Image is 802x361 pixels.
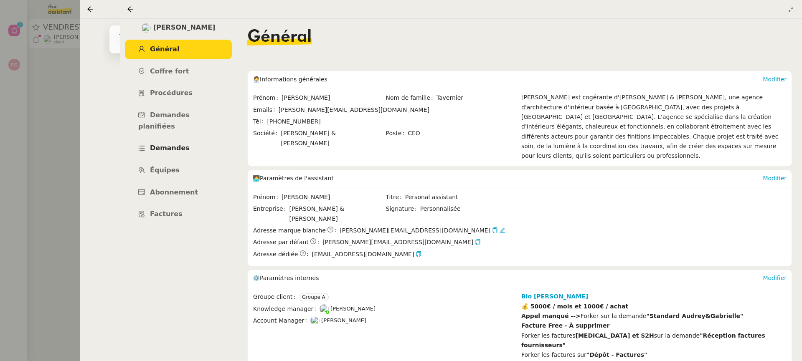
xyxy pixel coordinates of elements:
[253,204,289,224] span: Entreprise
[386,192,405,202] span: Titre
[253,270,763,287] div: ⚙️
[408,129,518,138] span: CEO
[386,129,408,138] span: Poste
[253,292,299,302] span: Groupe client
[386,93,437,103] span: Nom de famille
[260,76,327,83] span: Informations générales
[521,332,765,348] strong: "Réception factures fournisseurs"
[340,226,490,235] span: [PERSON_NAME][EMAIL_ADDRESS][DOMAIN_NAME]
[330,305,376,312] span: [PERSON_NAME]
[312,250,422,259] span: [EMAIL_ADDRESS][DOMAIN_NAME]
[253,250,298,259] span: Adresse dédiée
[321,317,366,323] span: [PERSON_NAME]
[310,316,320,325] img: users%2FNTfmycKsCFdqp6LX6USf2FmuPJo2%2Favatar%2Fprofile-pic%20(1).png
[646,313,743,319] strong: "Standard Audrey&Gabrielle"
[153,22,216,33] span: [PERSON_NAME]
[521,293,588,300] a: Bio [PERSON_NAME]
[521,93,787,161] div: [PERSON_NAME] est cogérante d'[PERSON_NAME] & [PERSON_NAME], une agence d'architecture d'intérieu...
[521,311,787,321] div: Forker sur la demande
[125,62,232,81] a: Coffre fort
[119,33,292,41] span: VENDREST | Dossiers Drive - SCI Gabrielle
[125,183,232,202] a: Abonnement
[521,322,609,329] strong: Facture Free - À supprimer
[142,23,151,33] img: users%2FfjlNmCTkLiVoA3HQjY3GA5JXGxb2%2Favatar%2Fstarofservice_97480retdsc0392.png
[521,350,787,360] div: Forker les factures sur
[253,117,267,126] span: Tél
[253,237,309,247] span: Adresse par défaut
[279,106,429,113] span: [PERSON_NAME][EMAIL_ADDRESS][DOMAIN_NAME]
[521,303,628,310] strong: 💰 5000€ / mois et 1000€ / achat
[150,210,183,218] span: Factures
[320,304,329,313] img: users%2FyQfMwtYgTqhRP2YHWHmG2s2LYaD3%2Favatar%2Fprofile-pic.png
[521,313,581,319] strong: Appel manqué -->
[125,161,232,180] a: Équipes
[125,40,232,59] a: Général
[150,45,179,53] span: Général
[125,83,232,103] a: Procédures
[289,204,385,224] span: [PERSON_NAME] & [PERSON_NAME]
[253,304,320,314] span: Knowledge manager
[322,237,481,247] span: [PERSON_NAME][EMAIL_ADDRESS][DOMAIN_NAME]
[253,316,310,326] span: Account Manager
[253,129,281,148] span: Société
[253,105,279,115] span: Emails
[125,139,232,158] a: Demandes
[282,192,385,202] span: [PERSON_NAME]
[763,275,787,281] a: Modifier
[253,226,326,235] span: Adresse marque blanche
[125,106,232,136] a: Demandes planifiées
[150,144,190,152] span: Demandes
[586,351,647,358] strong: "Dépôt - Factures"
[260,175,334,182] span: Paramètres de l'assistant
[405,192,518,202] span: Personal assistant
[299,293,329,301] nz-tag: Groupe A
[267,118,320,125] span: [PHONE_NUMBER]
[150,188,198,196] span: Abonnement
[260,275,319,281] span: Paramètres internes
[386,204,420,214] span: Signature
[437,93,518,103] span: Tavernier
[253,192,282,202] span: Prénom
[247,29,312,45] span: Général
[281,129,385,148] span: [PERSON_NAME] & [PERSON_NAME]
[575,332,654,339] strong: [MEDICAL_DATA] et S2H
[150,89,193,97] span: Procédures
[150,166,180,174] span: Équipes
[253,93,282,103] span: Prénom
[138,111,190,130] span: Demandes planifiées
[763,175,787,182] a: Modifier
[763,76,787,83] a: Modifier
[253,71,763,88] div: 🧑‍💼
[253,170,763,187] div: 🧑‍💻
[282,93,385,103] span: [PERSON_NAME]
[150,67,189,75] span: Coffre fort
[420,204,461,214] span: Personnalisée
[521,331,787,351] div: Forker les factures sur la demande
